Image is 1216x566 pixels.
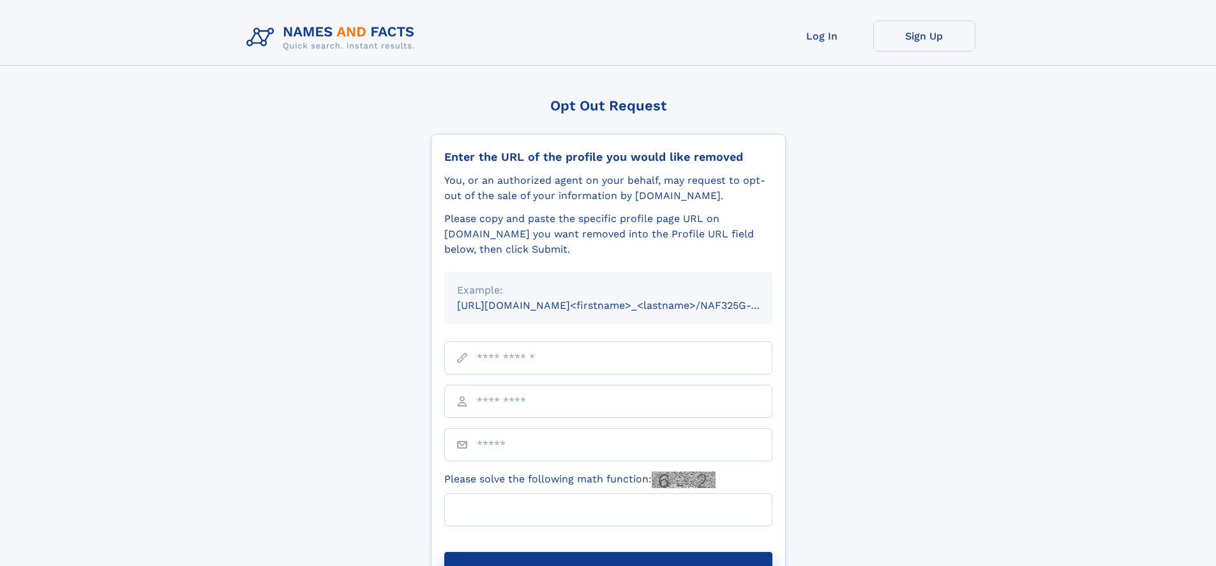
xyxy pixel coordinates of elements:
[241,20,425,55] img: Logo Names and Facts
[457,299,797,311] small: [URL][DOMAIN_NAME]<firstname>_<lastname>/NAF325G-xxxxxxxx
[431,98,786,114] div: Opt Out Request
[873,20,975,52] a: Sign Up
[444,173,772,204] div: You, or an authorized agent on your behalf, may request to opt-out of the sale of your informatio...
[444,472,716,488] label: Please solve the following math function:
[444,150,772,164] div: Enter the URL of the profile you would like removed
[771,20,873,52] a: Log In
[444,211,772,257] div: Please copy and paste the specific profile page URL on [DOMAIN_NAME] you want removed into the Pr...
[457,283,760,298] div: Example:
